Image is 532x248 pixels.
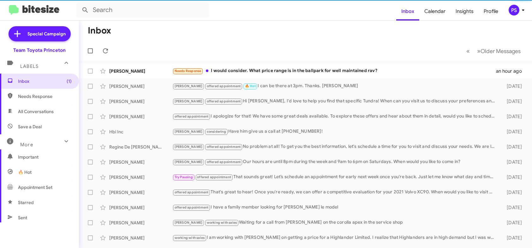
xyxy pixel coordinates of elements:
[172,67,496,75] div: I would consider. What price range is in the ballpark for well maintained rav?
[88,26,111,36] h1: Inbox
[245,84,256,88] span: 🔥 Hot
[207,221,237,225] span: working with sales
[498,235,527,241] div: [DATE]
[172,204,498,211] div: I have a family member looking for [PERSON_NAME] le model
[175,99,203,103] span: [PERSON_NAME]
[13,47,66,53] div: Team Toyota Princeton
[18,78,72,84] span: Inbox
[172,234,498,241] div: I am working with [PERSON_NAME] on getting a price for a Highlander Limited. I realize that Highl...
[463,45,524,57] nav: Page navigation example
[419,2,451,21] a: Calendar
[175,160,203,164] span: [PERSON_NAME]
[109,83,172,89] div: [PERSON_NAME]
[481,48,521,55] span: Older Messages
[498,174,527,180] div: [DATE]
[109,220,172,226] div: [PERSON_NAME]
[18,108,54,115] span: All Conversations
[498,129,527,135] div: [DATE]
[175,114,209,118] span: offered appointment
[207,99,241,103] span: offered appointment
[207,84,241,88] span: offered appointment
[109,68,172,74] div: [PERSON_NAME]
[172,219,498,226] div: Waiting for a call from [PERSON_NAME] on the corolla apex in the service shop
[175,221,203,225] span: [PERSON_NAME]
[67,78,72,84] span: (1)
[451,2,479,21] a: Insights
[496,68,527,74] div: an hour ago
[109,174,172,180] div: [PERSON_NAME]
[172,143,498,150] div: No problem at all! To get you the best information, let's schedule a time for you to visit and di...
[18,154,72,160] span: Important
[503,5,525,15] button: PS
[498,189,527,196] div: [DATE]
[18,215,27,221] span: Sent
[498,113,527,120] div: [DATE]
[18,93,72,100] span: Needs Response
[172,158,498,166] div: Our hours are until 8pm during the week and 9am to 6pm on Saturdays. When would you like to come in?
[197,175,231,179] span: offered appointment
[109,113,172,120] div: [PERSON_NAME]
[18,124,42,130] span: Save a Deal
[498,159,527,165] div: [DATE]
[207,160,241,164] span: offered appointment
[175,236,205,240] span: working with sales
[207,130,226,134] span: considering
[20,64,39,69] span: Labels
[76,3,209,18] input: Search
[498,98,527,105] div: [DATE]
[175,145,203,149] span: [PERSON_NAME]
[109,204,172,211] div: [PERSON_NAME]
[109,159,172,165] div: [PERSON_NAME]
[18,169,32,175] span: 🔥 Hot
[498,144,527,150] div: [DATE]
[18,199,34,206] span: Starred
[109,235,172,241] div: [PERSON_NAME]
[172,82,498,90] div: I can be there at 3pm. Thanks. [PERSON_NAME]
[172,98,498,105] div: Hi [PERSON_NAME], I'd love to help you find that specific Tundra! When can you visit us to discus...
[172,128,498,135] div: Have him give us a call at [PHONE_NUMBER]!
[20,142,33,148] span: More
[172,189,498,196] div: That's great to hear! Once you're ready, we can offer a competitive evaluation for your 2021 Volv...
[175,130,203,134] span: [PERSON_NAME]
[175,190,209,194] span: offered appointment
[175,175,193,179] span: Try Pausing
[175,69,201,73] span: Needs Response
[477,47,481,55] span: »
[109,129,172,135] div: Hbi Inc
[498,83,527,89] div: [DATE]
[498,204,527,211] div: [DATE]
[172,173,498,181] div: That sounds great! Let’s schedule an appointment for early next week once you're back. Just let m...
[498,220,527,226] div: [DATE]
[509,5,519,15] div: PS
[175,205,209,209] span: offered appointment
[479,2,503,21] a: Profile
[207,145,241,149] span: offered appointment
[18,184,52,191] span: Appointment Set
[396,2,419,21] a: Inbox
[172,113,498,120] div: I apologize for that! We have some great deals available. To explore these offers and hear about ...
[109,98,172,105] div: [PERSON_NAME]
[463,45,474,57] button: Previous
[466,47,470,55] span: «
[175,84,203,88] span: [PERSON_NAME]
[9,26,71,41] a: Special Campaign
[109,189,172,196] div: [PERSON_NAME]
[473,45,524,57] button: Next
[27,31,66,37] span: Special Campaign
[109,144,172,150] div: Regine De [PERSON_NAME]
